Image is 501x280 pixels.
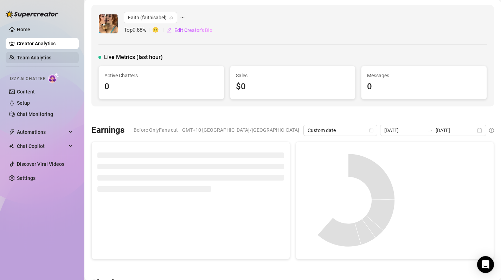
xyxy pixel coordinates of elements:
[104,80,218,93] div: 0
[367,72,481,79] span: Messages
[308,125,373,136] span: Custom date
[104,53,163,61] span: Live Metrics (last hour)
[17,141,67,152] span: Chat Copilot
[174,27,212,33] span: Edit Creator's Bio
[236,80,350,93] div: $0
[17,100,30,106] a: Setup
[166,25,213,36] button: Edit Creator's Bio
[9,129,15,135] span: thunderbolt
[9,144,14,149] img: Chat Copilot
[152,26,166,34] span: 🙂
[167,28,172,33] span: edit
[180,12,185,23] span: ellipsis
[369,128,373,132] span: calendar
[489,128,494,133] span: info-circle
[17,111,53,117] a: Chat Monitoring
[17,126,67,138] span: Automations
[10,76,45,82] span: Izzy AI Chatter
[6,11,58,18] img: logo-BBDzfeDw.svg
[384,126,424,134] input: Start date
[427,128,433,133] span: swap-right
[367,80,481,93] div: 0
[134,125,178,135] span: Before OnlyFans cut
[17,38,73,49] a: Creator Analytics
[128,12,173,23] span: Faith (faithisabel)
[91,125,124,136] h3: Earnings
[99,14,118,33] img: Faith
[236,72,350,79] span: Sales
[182,125,299,135] span: GMT+10 [GEOGRAPHIC_DATA]/[GEOGRAPHIC_DATA]
[104,72,218,79] span: Active Chatters
[17,175,36,181] a: Settings
[48,73,59,83] img: AI Chatter
[17,55,51,60] a: Team Analytics
[17,27,30,32] a: Home
[427,128,433,133] span: to
[436,126,476,134] input: End date
[477,256,494,273] div: Open Intercom Messenger
[17,89,35,95] a: Content
[17,161,64,167] a: Discover Viral Videos
[169,15,173,20] span: team
[124,26,152,34] span: Top 0.88 %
